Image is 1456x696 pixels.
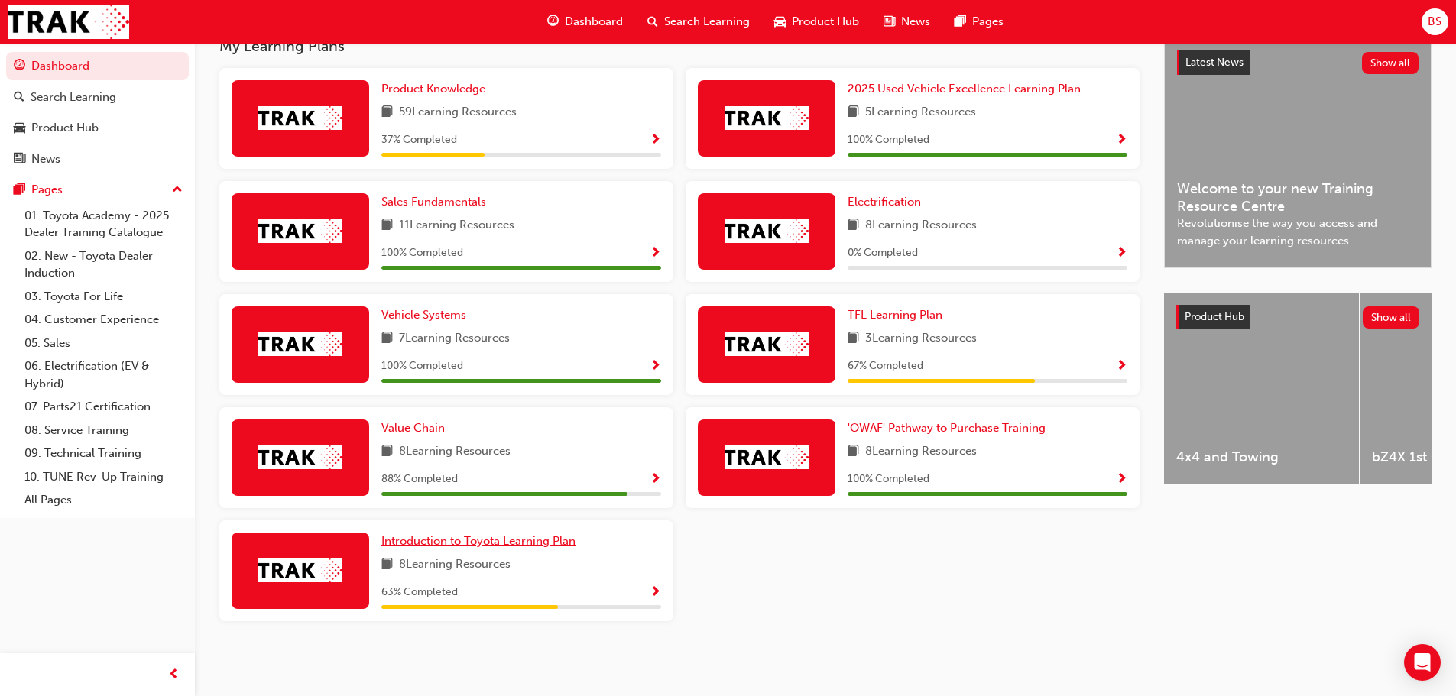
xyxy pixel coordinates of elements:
img: Trak [258,445,342,469]
button: Show Progress [1116,470,1127,489]
a: Latest NewsShow all [1177,50,1419,75]
img: Trak [258,219,342,243]
button: DashboardSearch LearningProduct HubNews [6,49,189,176]
span: 8 Learning Resources [399,555,511,575]
button: Show all [1362,52,1419,74]
button: Show all [1363,306,1420,329]
span: book-icon [848,103,859,122]
a: car-iconProduct Hub [762,6,871,37]
span: book-icon [848,329,859,348]
a: news-iconNews [871,6,942,37]
a: Sales Fundamentals [381,193,492,211]
a: Search Learning [6,83,189,112]
span: News [901,13,930,31]
button: Pages [6,176,189,204]
button: Show Progress [650,470,661,489]
span: 7 Learning Resources [399,329,510,348]
a: 4x4 and Towing [1164,293,1359,484]
span: BS [1428,13,1441,31]
button: Show Progress [650,244,661,263]
span: Show Progress [1116,247,1127,261]
span: Welcome to your new Training Resource Centre [1177,180,1419,215]
span: Show Progress [650,360,661,374]
img: Trak [725,219,809,243]
div: News [31,151,60,168]
span: Dashboard [565,13,623,31]
span: Show Progress [1116,473,1127,487]
span: Search Learning [664,13,750,31]
button: Show Progress [650,357,661,376]
span: Electrification [848,195,921,209]
span: Latest News [1185,56,1244,69]
a: News [6,145,189,173]
a: Introduction to Toyota Learning Plan [381,533,582,550]
span: search-icon [14,91,24,105]
button: Show Progress [650,131,661,150]
img: Trak [258,332,342,356]
span: 100 % Completed [848,131,929,149]
a: 03. Toyota For Life [18,285,189,309]
button: Show Progress [1116,131,1127,150]
span: 4x4 and Towing [1176,448,1347,466]
span: Sales Fundamentals [381,195,486,209]
a: guage-iconDashboard [535,6,635,37]
a: pages-iconPages [942,6,1016,37]
span: 63 % Completed [381,584,458,601]
a: Product Knowledge [381,80,491,98]
div: Search Learning [31,89,116,106]
a: 08. Service Training [18,419,189,442]
span: Vehicle Systems [381,308,466,322]
span: 8 Learning Resources [865,216,977,235]
span: Show Progress [650,247,661,261]
span: 2025 Used Vehicle Excellence Learning Plan [848,82,1081,95]
span: book-icon [381,555,393,575]
span: 8 Learning Resources [399,442,511,461]
span: Show Progress [650,134,661,147]
span: Show Progress [1116,360,1127,374]
span: pages-icon [14,183,25,197]
button: BS [1422,8,1448,35]
a: Value Chain [381,419,451,437]
a: Vehicle Systems [381,306,472,324]
button: Show Progress [1116,244,1127,263]
span: book-icon [381,442,393,461]
span: guage-icon [14,60,25,73]
a: Trak [8,5,129,39]
span: guage-icon [547,12,559,31]
span: Pages [972,13,1004,31]
a: 'OWAF' Pathway to Purchase Training [848,419,1052,437]
span: Show Progress [1116,134,1127,147]
span: 5 Learning Resources [865,103,976,122]
span: book-icon [381,216,393,235]
button: Show Progress [650,583,661,602]
span: news-icon [884,12,895,31]
span: 'OWAF' Pathway to Purchase Training [848,421,1046,435]
span: book-icon [381,103,393,122]
span: Product Hub [1185,310,1244,323]
span: Introduction to Toyota Learning Plan [381,534,576,548]
a: search-iconSearch Learning [635,6,762,37]
a: 05. Sales [18,332,189,355]
span: search-icon [647,12,658,31]
a: Electrification [848,193,927,211]
span: Show Progress [650,473,661,487]
span: book-icon [848,216,859,235]
img: Trak [725,332,809,356]
span: pages-icon [955,12,966,31]
span: car-icon [14,121,25,135]
img: Trak [725,106,809,130]
span: 8 Learning Resources [865,442,977,461]
div: Pages [31,181,63,199]
span: book-icon [848,442,859,461]
span: 88 % Completed [381,471,458,488]
div: Open Intercom Messenger [1404,644,1441,681]
img: Trak [258,106,342,130]
span: Product Knowledge [381,82,485,95]
a: 02. New - Toyota Dealer Induction [18,244,189,285]
span: news-icon [14,153,25,167]
a: Dashboard [6,52,189,80]
a: 07. Parts21 Certification [18,395,189,419]
a: TFL Learning Plan [848,306,949,324]
span: car-icon [774,12,786,31]
a: Latest NewsShow allWelcome to your new Training Resource CentreRevolutionise the way you access a... [1164,37,1432,268]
